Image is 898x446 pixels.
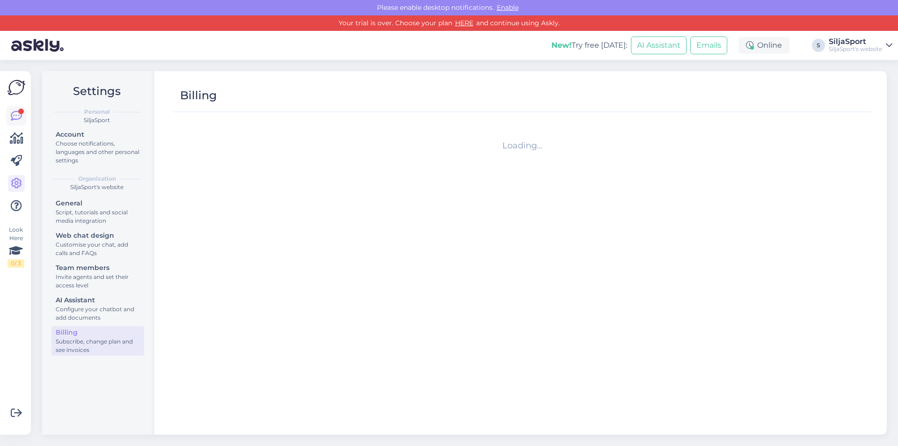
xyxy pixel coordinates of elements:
[177,139,868,152] div: Loading...
[56,295,140,305] div: AI Assistant
[51,229,144,259] a: Web chat designCustomise your chat, add calls and FAQs
[50,116,144,124] div: SiljaSport
[7,79,25,96] img: Askly Logo
[180,87,217,104] div: Billing
[739,37,789,54] div: Online
[7,259,24,268] div: 0 / 3
[631,37,687,54] button: AI Assistant
[56,305,140,322] div: Configure your chatbot and add documents
[56,241,140,257] div: Customise your chat, add calls and FAQs
[829,38,882,45] div: SiljaSport
[56,139,140,165] div: Choose notifications, languages and other personal settings
[78,175,116,183] b: Organization
[50,183,144,191] div: SiljaSport's website
[494,3,521,12] span: Enable
[56,231,140,241] div: Web chat design
[56,263,140,273] div: Team members
[51,326,144,356] a: BillingSubscribe, change plan and see invoices
[56,328,140,337] div: Billing
[551,40,627,51] div: Try free [DATE]:
[50,82,144,100] h2: Settings
[56,198,140,208] div: General
[690,37,727,54] button: Emails
[551,41,572,50] b: New!
[812,39,825,52] div: S
[56,337,140,354] div: Subscribe, change plan and see invoices
[51,294,144,323] a: AI AssistantConfigure your chatbot and add documents
[84,108,110,116] b: Personal
[56,273,140,290] div: Invite agents and set their access level
[829,38,892,53] a: SiljaSportSiljaSport's website
[56,208,140,225] div: Script, tutorials and social media integration
[452,19,476,27] a: HERE
[7,226,24,268] div: Look Here
[56,130,140,139] div: Account
[829,45,882,53] div: SiljaSport's website
[51,197,144,227] a: GeneralScript, tutorials and social media integration
[51,262,144,291] a: Team membersInvite agents and set their access level
[51,128,144,166] a: AccountChoose notifications, languages and other personal settings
